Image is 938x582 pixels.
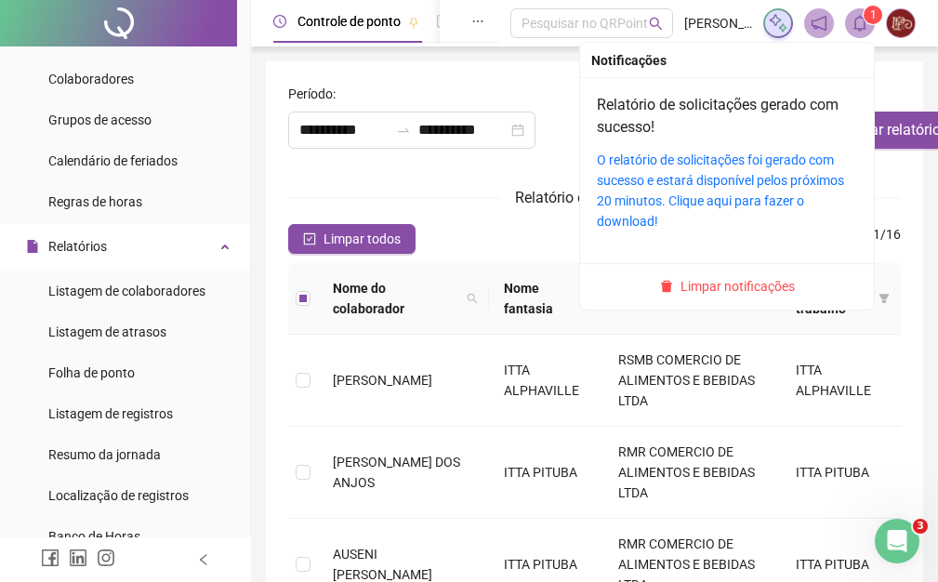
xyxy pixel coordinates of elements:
span: Nome do colaborador [333,278,459,319]
img: 75547 [887,9,915,37]
span: Limpar notificações [680,276,795,297]
span: file-done [436,15,449,28]
span: ellipsis [471,15,484,28]
span: Nome fantasia [504,278,575,319]
span: left [197,553,210,566]
span: bell [852,15,868,32]
button: Limpar todos [288,224,416,254]
span: [PERSON_NAME] [333,373,432,388]
span: pushpin [408,17,419,28]
span: [PERSON_NAME] - ITTA PIZZARIA [684,13,752,33]
span: Período [288,84,333,104]
span: delete [660,280,673,293]
span: facebook [41,549,59,567]
span: Grupos de acesso [48,112,152,127]
span: file [26,240,39,253]
span: notification [811,15,827,32]
span: clock-circle [273,15,286,28]
span: Banco de Horas [48,529,140,544]
span: AUSENI [PERSON_NAME] [333,547,432,582]
span: Resumo da jornada [48,447,161,462]
sup: 1 [864,6,882,24]
td: RMR COMERCIO DE ALIMENTOS E BEBIDAS LTDA [603,427,781,519]
span: linkedin [69,549,87,567]
a: O relatório de solicitações foi gerado com sucesso e estará disponível pelos próximos 20 minutos.... [597,152,844,229]
span: Calendário de feriados [48,153,178,168]
div: Notificações [591,50,863,71]
td: ITTA PITUBA [489,427,604,519]
span: Localização de registros [48,488,189,503]
span: Listagem de registros [48,406,173,421]
span: search [649,17,663,31]
span: Limpar todos [324,229,401,249]
span: to [396,123,411,138]
td: ITTA PITUBA [781,427,901,519]
span: instagram [97,549,115,567]
label: : [288,84,348,104]
span: 1 [870,8,877,21]
span: Colaboradores [48,72,134,86]
span: Listagem de colaboradores [48,284,205,298]
span: Controle de ponto [297,14,401,29]
button: Limpar notificações [653,275,802,298]
span: [PERSON_NAME] DOS ANJOS [333,455,460,490]
span: Relatório de solicitações [515,189,675,206]
td: RSMB COMERCIO DE ALIMENTOS E BEBIDAS LTDA [603,335,781,427]
span: search [467,293,478,304]
td: ITTA ALPHAVILLE [781,335,901,427]
span: Regras de horas [48,194,142,209]
span: filter [879,293,890,304]
span: search [463,274,482,323]
td: ITTA ALPHAVILLE [489,335,604,427]
span: Relatórios [48,239,107,254]
span: filter [875,274,893,323]
span: swap-right [396,123,411,138]
span: filter [577,274,596,323]
a: Relatório de solicitações gerado com sucesso! [597,96,839,136]
span: 3 [913,519,928,534]
img: sparkle-icon.fc2bf0ac1784a2077858766a79e2daf3.svg [768,13,788,33]
span: Listagem de atrasos [48,324,166,339]
iframe: Intercom live chat [875,519,919,563]
span: check-square [303,232,316,245]
span: Folha de ponto [48,365,135,380]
